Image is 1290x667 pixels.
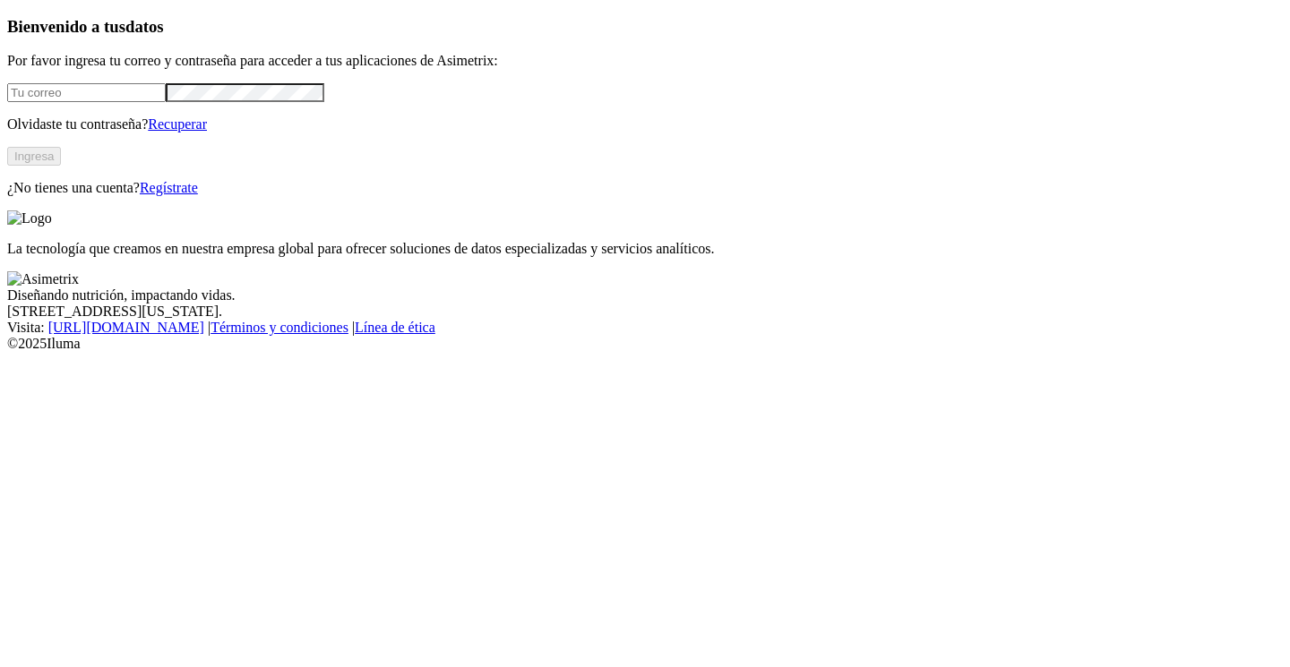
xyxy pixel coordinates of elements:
div: © 2025 Iluma [7,336,1283,352]
p: La tecnología que creamos en nuestra empresa global para ofrecer soluciones de datos especializad... [7,241,1283,257]
a: Recuperar [148,116,207,132]
a: [URL][DOMAIN_NAME] [48,320,204,335]
button: Ingresa [7,147,61,166]
div: Diseñando nutrición, impactando vidas. [7,287,1283,304]
span: datos [125,17,164,36]
a: Regístrate [140,180,198,195]
input: Tu correo [7,83,166,102]
div: [STREET_ADDRESS][US_STATE]. [7,304,1283,320]
h3: Bienvenido a tus [7,17,1283,37]
div: Visita : | | [7,320,1283,336]
p: Por favor ingresa tu correo y contraseña para acceder a tus aplicaciones de Asimetrix: [7,53,1283,69]
p: ¿No tienes una cuenta? [7,180,1283,196]
a: Línea de ética [355,320,435,335]
a: Términos y condiciones [211,320,348,335]
img: Logo [7,210,52,227]
p: Olvidaste tu contraseña? [7,116,1283,133]
img: Asimetrix [7,271,79,287]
